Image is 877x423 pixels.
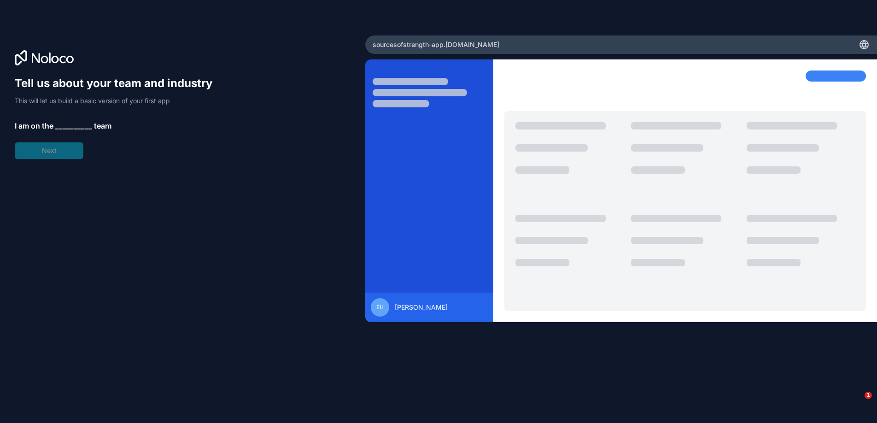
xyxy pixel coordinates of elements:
[373,40,499,49] span: sourcesofstrength-app .[DOMAIN_NAME]
[15,120,53,131] span: I am on the
[15,76,221,91] h1: Tell us about your team and industry
[846,392,868,414] iframe: Intercom live chat
[376,304,384,311] span: EH
[865,392,872,399] span: 1
[94,120,111,131] span: team
[395,303,448,312] span: [PERSON_NAME]
[15,96,221,106] p: This will let us build a basic version of your first app
[55,120,92,131] span: __________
